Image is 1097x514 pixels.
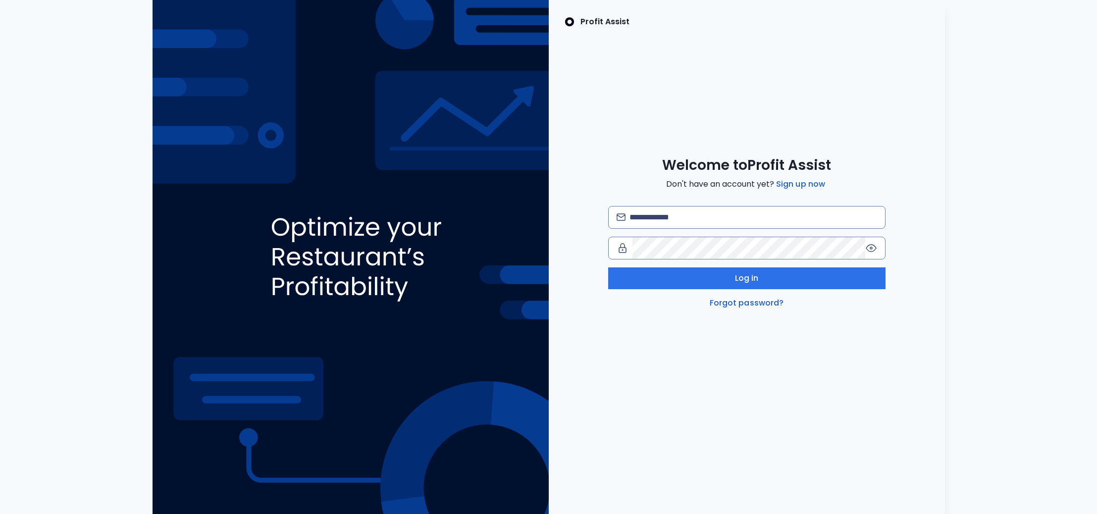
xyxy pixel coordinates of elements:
button: Log in [608,267,886,289]
a: Sign up now [774,178,827,190]
img: email [617,213,626,221]
span: Welcome to Profit Assist [662,156,831,174]
a: Forgot password? [708,297,786,309]
span: Log in [735,272,759,284]
img: SpotOn Logo [565,16,575,28]
span: Don't have an account yet? [666,178,827,190]
p: Profit Assist [580,16,629,28]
